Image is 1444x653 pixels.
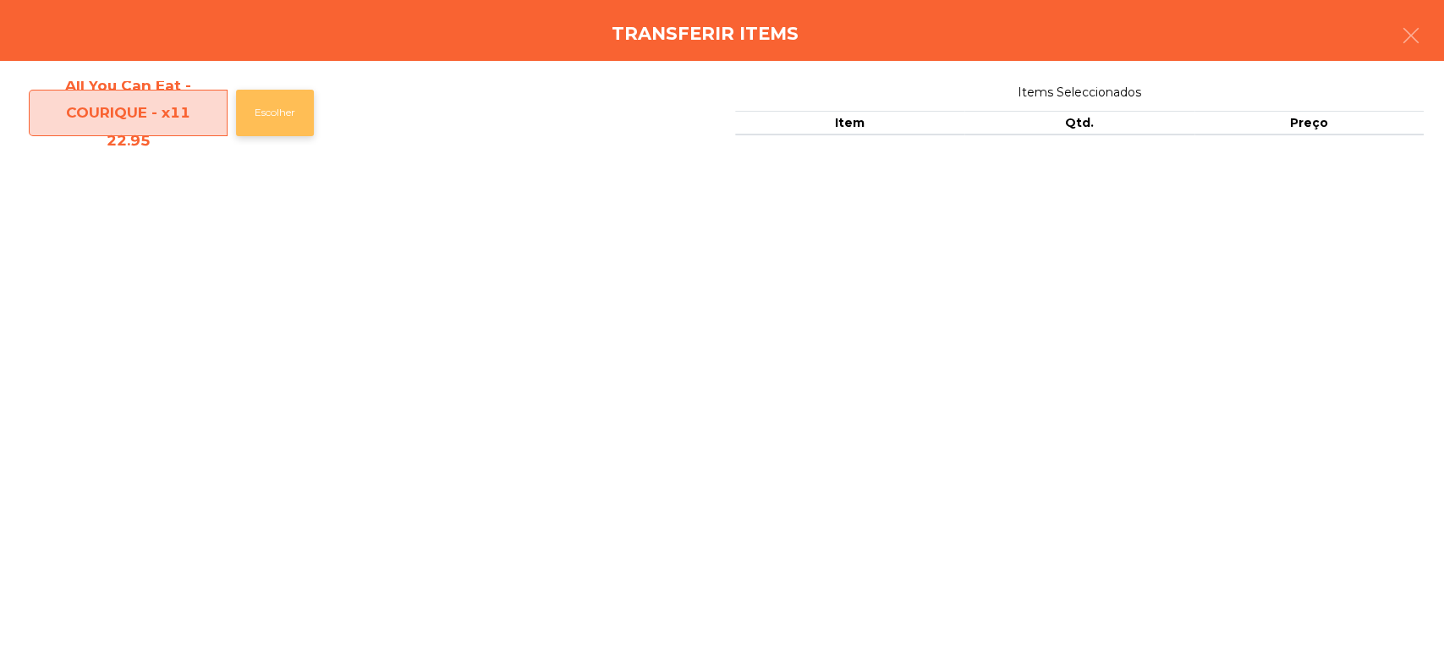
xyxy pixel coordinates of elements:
span: Items Seleccionados [735,81,1425,104]
th: Item [735,111,965,136]
th: Qtd. [964,111,1194,136]
button: Escolher [236,90,314,136]
th: Preço [1194,111,1425,136]
span: All You Can Eat - COURIQUE - x11 [30,72,227,154]
h4: Transferir items [612,21,799,47]
div: 22.95 [30,127,227,154]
